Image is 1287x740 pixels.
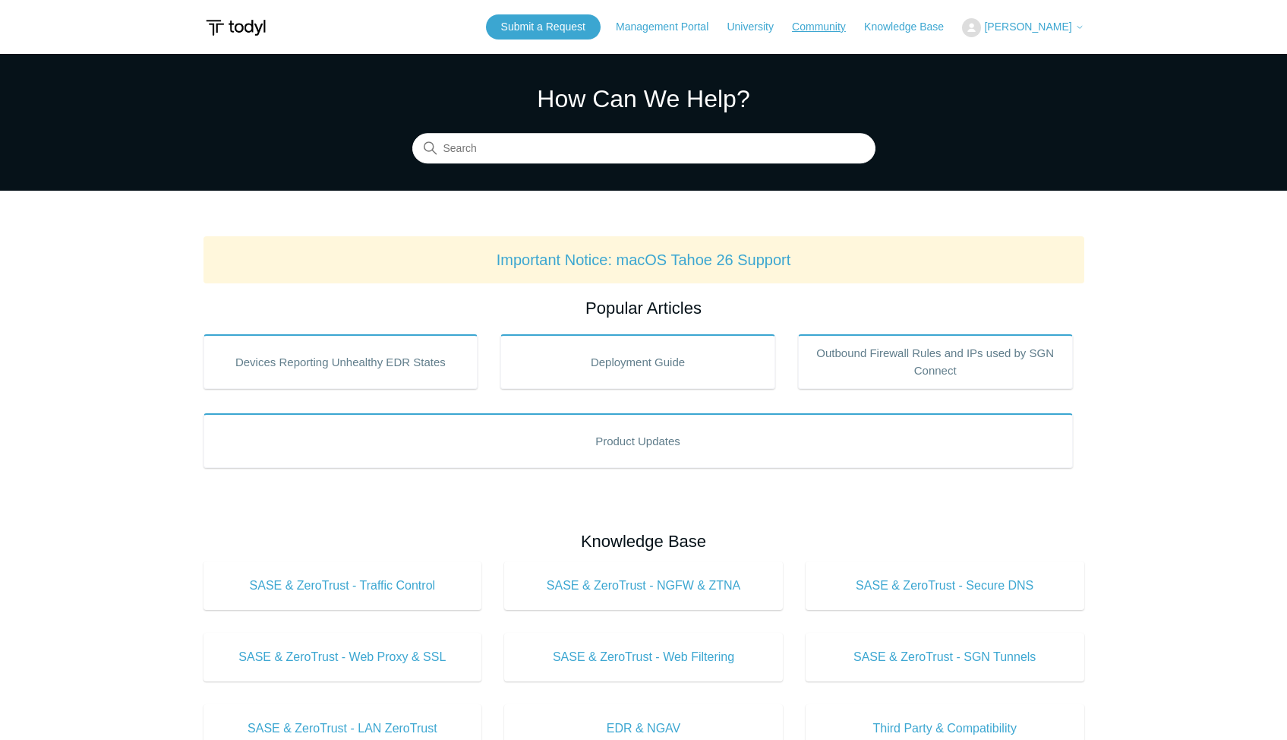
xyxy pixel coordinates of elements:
a: Outbound Firewall Rules and IPs used by SGN Connect [798,334,1073,389]
span: SASE & ZeroTrust - Web Proxy & SSL [226,648,459,666]
h2: Popular Articles [203,296,1084,321]
a: Management Portal [616,19,724,35]
a: SASE & ZeroTrust - NGFW & ZTNA [504,561,783,610]
a: SASE & ZeroTrust - Web Proxy & SSL [203,633,482,681]
h1: How Can We Help? [412,81,875,117]
a: SASE & ZeroTrust - Web Filtering [504,633,783,681]
a: SASE & ZeroTrust - Traffic Control [203,561,482,610]
a: SASE & ZeroTrust - SGN Tunnels [806,633,1084,681]
span: SASE & ZeroTrust - Secure DNS [828,577,1061,595]
span: SASE & ZeroTrust - Traffic Control [226,577,459,595]
a: Devices Reporting Unhealthy EDR States [203,334,478,389]
a: SASE & ZeroTrust - Secure DNS [806,561,1084,610]
span: SASE & ZeroTrust - Web Filtering [527,648,760,666]
a: Submit a Request [486,14,601,40]
a: Product Updates [203,413,1073,468]
a: University [727,19,788,35]
a: Deployment Guide [500,334,775,389]
span: EDR & NGAV [527,719,760,738]
button: [PERSON_NAME] [962,18,1084,37]
span: SASE & ZeroTrust - NGFW & ZTNA [527,577,760,595]
h2: Knowledge Base [203,529,1084,554]
img: Todyl Support Center Help Center home page [203,14,268,42]
a: Community [792,19,861,35]
span: SASE & ZeroTrust - SGN Tunnels [828,648,1061,666]
a: Important Notice: macOS Tahoe 26 Support [497,251,791,268]
span: [PERSON_NAME] [984,21,1071,33]
input: Search [412,134,875,164]
a: Knowledge Base [864,19,959,35]
span: SASE & ZeroTrust - LAN ZeroTrust [226,719,459,738]
span: Third Party & Compatibility [828,719,1061,738]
